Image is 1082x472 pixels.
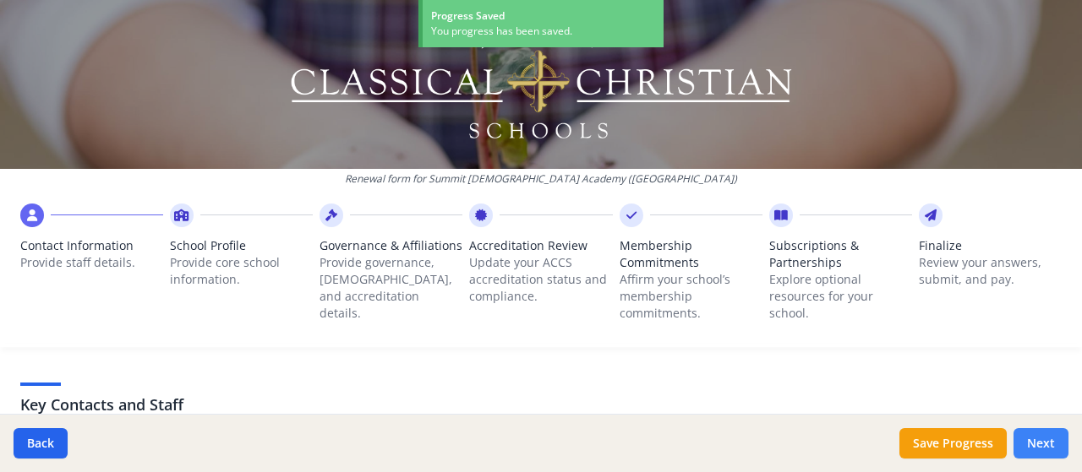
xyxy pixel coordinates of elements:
span: Membership Commitments [620,237,762,271]
button: Save Progress [899,428,1007,458]
span: Contact Information [20,237,163,254]
p: Provide core school information. [170,254,313,288]
p: Provide staff details. [20,254,163,271]
span: Governance & Affiliations [320,237,462,254]
p: Affirm your school’s membership commitments. [620,271,762,322]
p: Review your answers, submit, and pay. [919,254,1062,288]
button: Next [1014,428,1068,458]
p: Explore optional resources for your school. [769,271,912,322]
span: School Profile [170,237,313,254]
span: Accreditation Review [469,237,612,254]
p: Update your ACCS accreditation status and compliance. [469,254,612,305]
span: Finalize [919,237,1062,254]
div: You progress has been saved. [431,24,655,39]
div: Progress Saved [431,8,655,24]
h3: Key Contacts and Staff [20,393,1062,416]
img: Logo [288,25,795,144]
p: Provide governance, [DEMOGRAPHIC_DATA], and accreditation details. [320,254,462,322]
span: Subscriptions & Partnerships [769,237,912,271]
button: Back [14,428,68,458]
